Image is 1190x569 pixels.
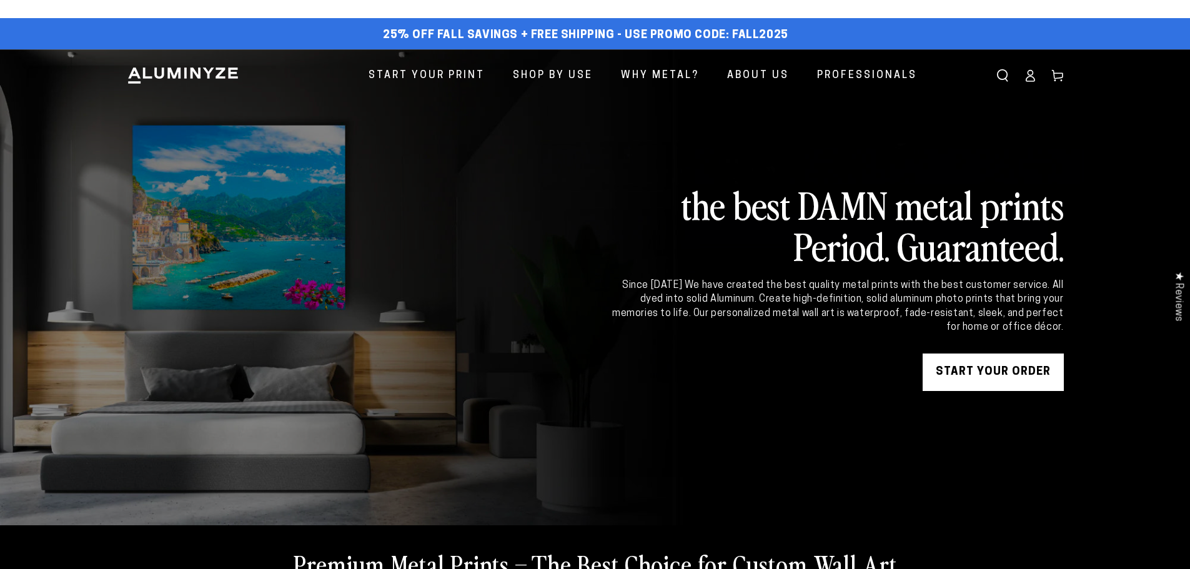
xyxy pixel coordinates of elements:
[1166,262,1190,331] div: Click to open Judge.me floating reviews tab
[503,59,602,92] a: Shop By Use
[923,354,1064,391] a: START YOUR Order
[513,67,593,85] span: Shop By Use
[621,67,699,85] span: Why Metal?
[989,62,1016,89] summary: Search our site
[610,184,1064,266] h2: the best DAMN metal prints Period. Guaranteed.
[808,59,926,92] a: Professionals
[383,29,788,42] span: 25% off FALL Savings + Free Shipping - Use Promo Code: FALL2025
[612,59,708,92] a: Why Metal?
[610,279,1064,335] div: Since [DATE] We have created the best quality metal prints with the best customer service. All dy...
[727,67,789,85] span: About Us
[718,59,798,92] a: About Us
[369,67,485,85] span: Start Your Print
[359,59,494,92] a: Start Your Print
[127,66,239,85] img: Aluminyze
[817,67,917,85] span: Professionals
